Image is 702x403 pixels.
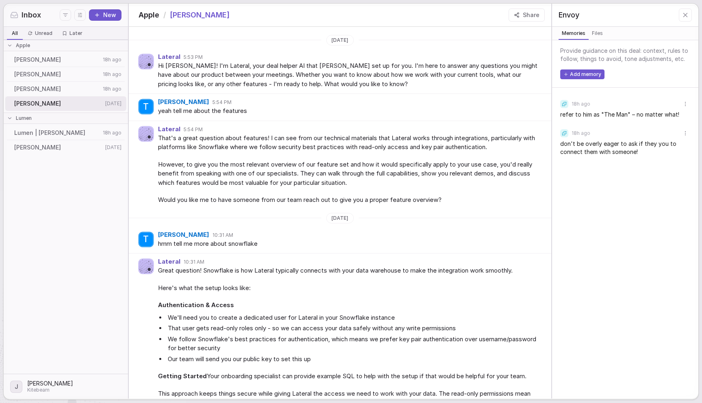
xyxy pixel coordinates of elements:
span: Lumen | [PERSON_NAME] [14,129,100,137]
span: 10:31 AM [212,232,233,238]
span: / [163,10,166,20]
span: Great question! Snowflake is how Lateral typically connects with your data warehouse to make the ... [158,266,538,275]
span: Apple [16,42,30,49]
li: Our team will send you our public key to set this up [166,355,538,364]
span: Lateral [158,258,180,265]
span: 5:53 PM [184,54,203,61]
span: All [12,30,18,37]
span: 18h ago [572,130,590,136]
span: Files [590,29,604,37]
span: Apple [139,10,159,20]
img: Agent avatar [139,54,154,69]
span: [PERSON_NAME] [158,99,209,106]
button: Filters [60,9,71,21]
button: Open memory options [680,99,690,109]
span: [DATE] [331,215,348,221]
span: [PERSON_NAME] [14,85,100,93]
div: Apple [2,40,130,51]
span: That's a great question about features! I can see from our technical materials that Lateral works... [158,134,538,152]
a: [PERSON_NAME][DATE] [5,96,126,111]
li: We'll need you to create a dedicated user for Lateral in your Snowflake instance [166,313,538,323]
span: Lateral [158,54,180,61]
span: [DATE] [331,37,348,43]
button: Add memory [560,69,604,79]
button: Share [509,9,545,22]
button: Open memory options [680,128,690,138]
button: New [89,9,121,21]
span: Your onboarding specialist can provide example SQL to help with the setup if that would be helpfu... [158,372,538,381]
span: [DATE] [105,100,121,107]
span: However, to give you the most relevant overview of our feature set and how it would specifically ... [158,160,538,188]
img: Agent avatar [139,126,154,141]
img: Agent avatar [139,259,154,274]
a: [PERSON_NAME]18h ago [5,52,126,67]
div: Lumen [2,113,130,124]
span: Memories [560,29,587,37]
span: refer to him as "The Man" – no matter what! [560,110,690,119]
span: 18h ago [103,56,121,63]
span: 5:54 PM [212,99,232,106]
strong: Getting Started [158,372,207,380]
span: 18h ago [103,86,121,92]
span: Later [69,30,82,37]
span: J [15,381,18,392]
span: [PERSON_NAME] [27,379,73,388]
a: [PERSON_NAME]18h ago [5,67,126,82]
li: That user gets read-only roles only - so we can access your data safely without any write permiss... [166,324,538,333]
strong: Authentication & Access [158,301,234,309]
span: 5:54 PM [184,126,203,133]
span: Inbox [22,10,41,20]
span: don't be overly eager to ask if they you to connect them with someone! [560,140,690,156]
li: We follow Snowflake's best practices for authentication, which means we prefer key pair authentic... [166,335,538,353]
span: T [143,102,149,112]
a: Lumen | [PERSON_NAME]18h ago [5,126,126,140]
span: [PERSON_NAME] [14,143,103,152]
span: [PERSON_NAME] [14,56,100,64]
span: Lateral [158,126,180,133]
span: 18h ago [103,71,121,78]
span: [DATE] [105,144,121,151]
span: Would you like me to have someone from our team reach out to give you a proper feature overview? [158,195,538,205]
span: 10:31 AM [184,259,204,265]
span: [PERSON_NAME] [170,10,229,20]
span: Provide guidance on this deal: context, rules to follow, things to avoid, tone adjustments, etc. [560,47,690,63]
span: 18h ago [103,130,121,136]
span: [PERSON_NAME] [14,70,100,78]
span: Kitebeam [27,387,73,393]
span: 18h ago [572,101,590,107]
span: Lumen [16,115,32,121]
span: [PERSON_NAME] [14,100,103,108]
button: Display settings [74,9,86,21]
span: yeah tell me about the features [158,106,538,116]
span: hmm tell me more about snowflake [158,239,538,249]
span: Envoy [559,10,579,20]
span: T [143,234,149,245]
span: Here's what the setup looks like: [158,284,538,293]
span: Hi [PERSON_NAME]! I'm Lateral, your deal helper AI that [PERSON_NAME] set up for you. I'm here to... [158,61,538,89]
span: Unread [35,30,52,37]
a: [PERSON_NAME][DATE] [5,140,126,155]
a: [PERSON_NAME]18h ago [5,82,126,96]
span: [PERSON_NAME] [158,232,209,238]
